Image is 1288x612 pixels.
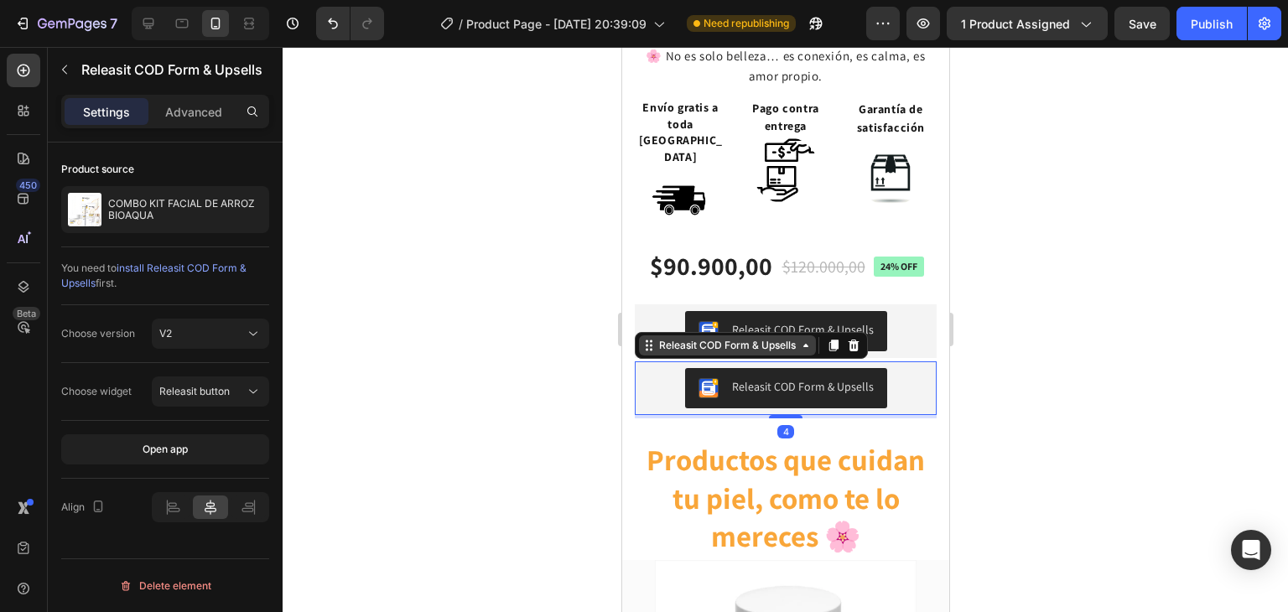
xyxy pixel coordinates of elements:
div: Undo/Redo [316,7,384,40]
p: 7 [110,13,117,34]
button: V2 [152,319,269,349]
span: Save [1129,17,1156,31]
button: Open app [61,434,269,464]
div: 450 [16,179,40,192]
div: Choose widget [61,384,132,399]
button: Save [1114,7,1170,40]
span: Releasit button [159,385,230,397]
p: Advanced [165,103,222,121]
p: Settings [83,103,130,121]
div: Product source [61,162,134,177]
div: Beta [13,307,40,320]
p: COMBO KIT FACIAL DE ARROZ BIOAQUA [108,198,262,221]
img: product feature img [68,193,101,226]
span: / [459,15,463,33]
button: 7 [7,7,125,40]
button: Releasit button [152,376,269,407]
span: V2 [159,327,172,340]
div: Open app [143,442,188,457]
span: Need republishing [704,16,789,31]
span: 1 product assigned [961,15,1070,33]
div: Choose version [61,326,135,341]
button: Delete element [61,573,269,599]
p: Releasit COD Form & Upsells [81,60,262,80]
span: install Releasit COD Form & Upsells [61,262,247,289]
div: You need to first. [61,261,269,291]
div: Open Intercom Messenger [1231,530,1271,570]
span: Product Page - [DATE] 20:39:09 [466,15,647,33]
button: 1 product assigned [947,7,1108,40]
div: Publish [1191,15,1233,33]
div: Align [61,496,108,519]
div: Delete element [119,576,211,596]
button: Publish [1176,7,1247,40]
iframe: Design area [622,47,949,612]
